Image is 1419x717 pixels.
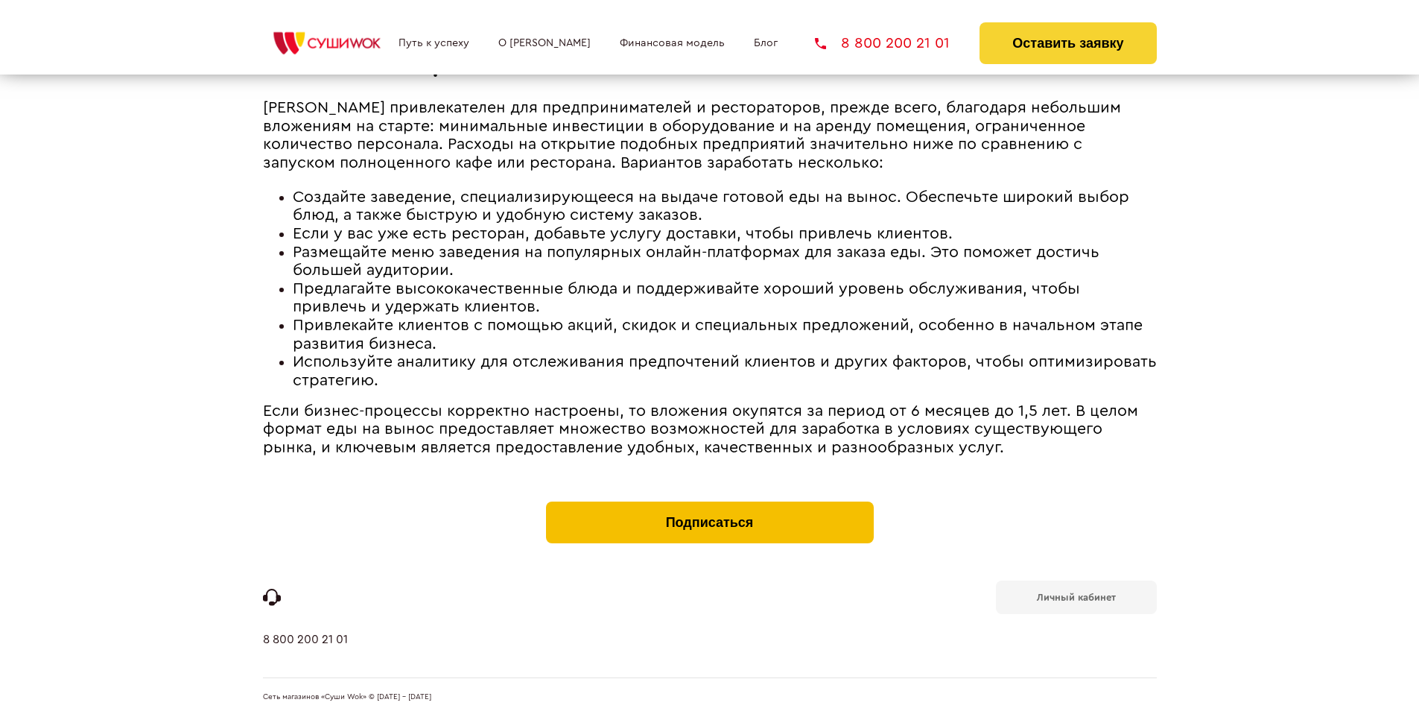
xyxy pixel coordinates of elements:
span: Привлекайте клиентов с помощью акций, скидок и специальных предложений, особенно в начальном этап... [293,318,1143,352]
button: Подписаться [546,502,874,543]
a: Путь к успеху [399,37,469,49]
button: Оставить заявку [980,22,1156,64]
a: О [PERSON_NAME] [498,37,591,49]
a: 8 800 200 21 01 [263,633,348,677]
span: 8 800 200 21 01 [841,36,950,51]
a: Блог [754,37,778,49]
span: Создайте заведение, специализирующееся на выдаче готовой еды на вынос. Обеспечьте широкий выбор б... [293,189,1129,224]
span: Если бизнес-процессы корректно настроены, то вложения окупятся за период от 6 месяцев до 1,5 лет.... [263,403,1138,455]
b: Личный кабинет [1037,593,1116,602]
a: Финансовая модель [620,37,725,49]
span: Используйте аналитику для отслеживания предпочтений клиентов и других факторов, чтобы оптимизиров... [293,354,1157,388]
span: Предлагайте высококачественные блюда и поддерживайте хороший уровень обслуживания, чтобы привлечь... [293,281,1080,315]
span: Если у вас уже есть ресторан, добавьте услугу доставки, чтобы привлечь клиентов. [293,226,953,241]
a: Личный кабинет [996,581,1157,614]
span: Сеть магазинов «Суши Wok» © [DATE] - [DATE] [263,693,431,702]
span: Размещайте меню заведения на популярных онлайн-платформах для заказа еды. Это поможет достичь бол... [293,244,1099,279]
span: [PERSON_NAME] привлекателен для предпринимателей и рестораторов, прежде всего, благодаря небольши... [263,100,1121,171]
a: 8 800 200 21 01 [815,36,950,51]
